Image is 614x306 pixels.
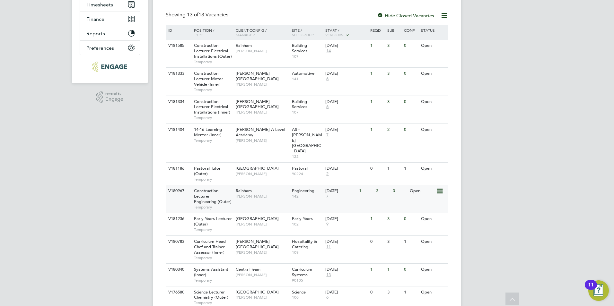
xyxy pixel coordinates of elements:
[419,68,447,80] div: Open
[402,96,419,108] div: 0
[292,127,322,154] span: AS - [PERSON_NAME][GEOGRAPHIC_DATA]
[292,188,314,193] span: Engineering
[167,236,189,248] div: V180783
[194,188,232,204] span: Construction Lecturer Engineering (Outer)
[292,71,314,76] span: Automotive
[377,13,434,19] label: Hide Closed Vacancies
[386,264,402,276] div: 1
[194,227,232,232] span: Temporary
[236,48,289,54] span: [PERSON_NAME]
[402,124,419,136] div: 0
[194,59,232,64] span: Temporary
[369,213,385,225] div: 1
[194,177,232,182] span: Temporary
[402,68,419,80] div: 0
[369,264,385,276] div: 1
[167,185,189,197] div: V180967
[166,12,230,18] div: Showing
[419,25,447,36] div: Status
[236,43,252,48] span: Rainham
[292,250,322,255] span: 109
[236,71,279,81] span: [PERSON_NAME][GEOGRAPHIC_DATA]
[402,40,419,52] div: 0
[194,99,230,115] span: Construction Lecturer Electrical Installations (Inner)
[194,205,232,210] span: Temporary
[292,267,312,277] span: Curriculum Systems
[402,236,419,248] div: 1
[386,96,402,108] div: 3
[80,12,140,26] button: Finance
[236,32,255,37] span: Manager
[236,216,279,221] span: [GEOGRAPHIC_DATA]
[325,166,367,171] div: [DATE]
[419,286,447,298] div: Open
[236,272,289,277] span: [PERSON_NAME]
[194,289,228,300] span: Science Lecturer Chemistry (Outer)
[86,16,104,22] span: Finance
[236,171,289,176] span: [PERSON_NAME]
[588,285,594,293] div: 11
[325,43,367,48] div: [DATE]
[167,40,189,52] div: V181585
[236,250,289,255] span: [PERSON_NAME]
[194,32,203,37] span: Type
[402,213,419,225] div: 0
[236,267,260,272] span: Central Team
[236,138,289,143] span: [PERSON_NAME]
[187,12,198,18] span: 13 of
[194,138,232,143] span: Temporary
[292,99,307,110] span: Building Services
[292,295,322,300] span: 100
[386,163,402,174] div: 1
[369,236,385,248] div: 0
[236,99,279,110] span: [PERSON_NAME][GEOGRAPHIC_DATA]
[80,26,140,40] button: Reports
[236,194,289,199] span: [PERSON_NAME]
[194,300,232,305] span: Temporary
[194,71,223,87] span: Construction Lecturer Motor Vehicle (Inner)
[402,264,419,276] div: 0
[290,25,324,40] div: Site /
[194,127,222,138] span: 14-16 Learning Mentor (Inner)
[236,289,279,295] span: [GEOGRAPHIC_DATA]
[419,213,447,225] div: Open
[194,43,232,59] span: Construction Lecturer Electrical Installations (Outer)
[386,68,402,80] div: 3
[292,194,322,199] span: 142
[194,216,232,227] span: Early Years Lecturer (Outer)
[402,286,419,298] div: 1
[325,32,343,37] span: Vendors
[386,213,402,225] div: 3
[369,25,385,36] div: Reqd
[236,222,289,227] span: [PERSON_NAME]
[292,76,322,81] span: 141
[194,166,221,176] span: Pastoral Tutor (Outer)
[386,286,402,298] div: 3
[80,41,140,55] button: Preferences
[292,222,322,227] span: 102
[369,124,385,136] div: 1
[292,43,307,54] span: Building Services
[324,25,369,41] div: Start /
[325,290,367,295] div: [DATE]
[167,124,189,136] div: V181404
[292,239,317,250] span: Hospitality & Catering
[234,25,290,40] div: Client Config /
[167,264,189,276] div: V180340
[167,25,189,36] div: ID
[419,264,447,276] div: Open
[369,163,385,174] div: 0
[167,163,189,174] div: V181186
[236,82,289,87] span: [PERSON_NAME]
[374,185,391,197] div: 3
[325,48,332,54] span: 14
[236,166,279,171] span: [GEOGRAPHIC_DATA]
[408,185,436,197] div: Open
[386,236,402,248] div: 3
[419,40,447,52] div: Open
[292,289,306,295] span: Science
[86,45,114,51] span: Preferences
[194,87,232,92] span: Temporary
[369,96,385,108] div: 1
[325,222,329,227] span: 9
